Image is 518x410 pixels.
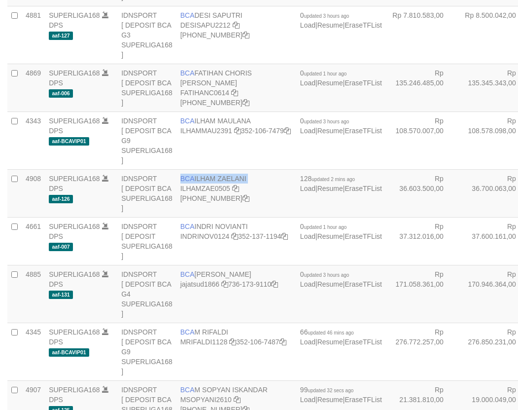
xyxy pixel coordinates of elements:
span: aaf-007 [49,243,73,251]
a: Copy 3521067479 to clipboard [284,127,291,135]
a: Load [300,396,315,404]
a: Resume [317,21,343,29]
a: Load [300,280,315,288]
td: IDNSPORT [ DEPOSIT BCA G3 SUPERLIGA168 ] [117,6,176,64]
span: | | [300,175,382,192]
span: 0 [300,117,349,125]
a: Copy 3521371194 to clipboard [281,232,288,240]
span: updated 3 hours ago [304,13,349,19]
a: Copy 4062280631 to clipboard [242,194,249,202]
td: 4885 [22,265,45,323]
span: aaf-127 [49,32,73,40]
td: Rp 135.246.485,00 [386,64,458,112]
a: Copy DESISAPU2212 to clipboard [233,21,240,29]
td: 4881 [22,6,45,64]
a: EraseTFList [345,185,381,192]
a: Load [300,127,315,135]
a: Load [300,21,315,29]
span: BCA [180,117,195,125]
td: DPS [45,112,117,169]
a: INDRINOV0124 [180,232,230,240]
span: BCA [180,386,195,394]
td: 4869 [22,64,45,112]
td: DPS [45,6,117,64]
span: updated 32 secs ago [308,388,353,393]
td: IDNSPORT [ DEPOSIT BCA SUPERLIGA168 ] [117,64,176,112]
a: MSOPYANI2610 [180,396,232,404]
a: Copy 4062281727 to clipboard [242,99,249,107]
span: | | [300,11,382,29]
span: BCA [180,69,195,77]
span: 66 [300,328,354,336]
td: Rp 276.772.257,00 [386,323,458,380]
td: IDNSPORT [ DEPOSIT BCA SUPERLIGA168 ] [117,169,176,217]
a: Resume [317,338,343,346]
a: EraseTFList [345,79,381,87]
td: INDRI NOVIANTI 352-137-1194 [176,217,296,265]
span: updated 2 mins ago [311,177,355,182]
td: 4661 [22,217,45,265]
td: IDNSPORT [ DEPOSIT BCA G9 SUPERLIGA168 ] [117,323,176,380]
td: DPS [45,169,117,217]
a: Resume [317,396,343,404]
a: EraseTFList [345,338,381,346]
td: DESI SAPUTRI [PHONE_NUMBER] [176,6,296,64]
a: jajatsud1866 [180,280,219,288]
a: Load [300,232,315,240]
span: 0 [300,11,349,19]
span: 0 [300,69,347,77]
td: [PERSON_NAME] 736-173-9110 [176,265,296,323]
td: 4343 [22,112,45,169]
span: BCA [180,328,195,336]
td: 4908 [22,169,45,217]
a: Load [300,185,315,192]
a: Resume [317,232,343,240]
td: ILHAM MAULANA 352-106-7479 [176,112,296,169]
a: MRIFALDI1128 [180,338,228,346]
a: SUPERLIGA168 [49,328,100,336]
a: Copy jajatsud1866 to clipboard [221,280,228,288]
span: BCA [180,270,195,278]
a: Copy 4062280453 to clipboard [242,31,249,39]
a: Resume [317,280,343,288]
span: BCA [180,223,195,230]
span: BCA [180,175,195,183]
a: SUPERLIGA168 [49,175,100,183]
span: | | [300,386,382,404]
span: | | [300,117,382,135]
td: DPS [45,265,117,323]
a: Copy MSOPYANI2610 to clipboard [234,396,241,404]
a: SUPERLIGA168 [49,270,100,278]
a: Resume [317,79,343,87]
span: updated 3 hours ago [304,119,349,124]
a: Load [300,338,315,346]
a: Resume [317,185,343,192]
span: updated 1 hour ago [304,224,347,230]
span: | | [300,328,382,346]
span: | | [300,270,382,288]
td: Rp 171.058.361,00 [386,265,458,323]
a: FATIHANC0614 [180,89,229,97]
td: FATIHAN CHORIS [PERSON_NAME] [PHONE_NUMBER] [176,64,296,112]
a: Copy INDRINOV0124 to clipboard [231,232,238,240]
span: updated 46 mins ago [308,330,353,335]
td: IDNSPORT [ DEPOSIT SUPERLIGA168 ] [117,217,176,265]
a: EraseTFList [345,280,381,288]
a: Load [300,79,315,87]
a: EraseTFList [345,232,381,240]
span: aaf-126 [49,195,73,203]
span: | | [300,223,382,240]
a: SUPERLIGA168 [49,11,100,19]
span: 0 [300,223,347,230]
span: 0 [300,270,349,278]
a: Copy MRIFALDI1128 to clipboard [229,338,236,346]
td: DPS [45,323,117,380]
td: DPS [45,64,117,112]
a: SUPERLIGA168 [49,223,100,230]
td: Rp 7.810.583,00 [386,6,458,64]
a: Resume [317,127,343,135]
a: EraseTFList [345,396,381,404]
span: 99 [300,386,353,394]
a: Copy FATIHANC0614 to clipboard [231,89,238,97]
a: ILHAMZAE0505 [180,185,230,192]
